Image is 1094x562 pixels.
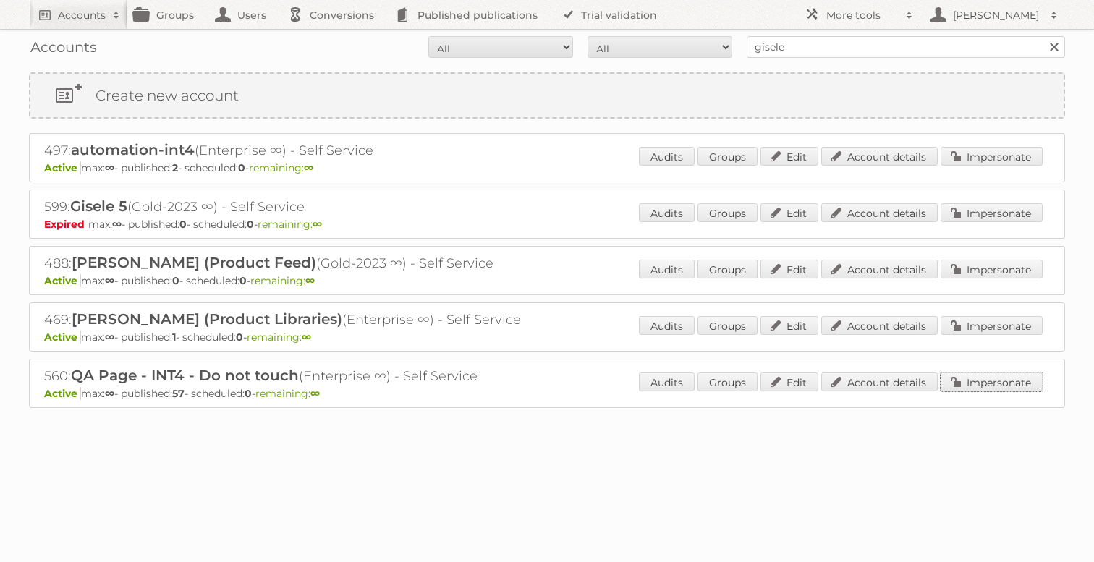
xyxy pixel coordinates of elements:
[697,147,758,166] a: Groups
[44,274,1050,287] p: max: - published: - scheduled: -
[44,141,551,160] h2: 497: (Enterprise ∞) - Self Service
[304,161,313,174] strong: ∞
[44,254,551,273] h2: 488: (Gold-2023 ∞) - Self Service
[760,203,818,222] a: Edit
[941,316,1043,335] a: Impersonate
[941,260,1043,278] a: Impersonate
[250,274,315,287] span: remaining:
[760,147,818,166] a: Edit
[236,331,243,344] strong: 0
[238,161,245,174] strong: 0
[255,387,320,400] span: remaining:
[697,316,758,335] a: Groups
[44,274,81,287] span: Active
[44,161,81,174] span: Active
[179,218,187,231] strong: 0
[821,260,938,278] a: Account details
[172,331,176,344] strong: 1
[30,74,1064,117] a: Create new account
[821,372,938,391] a: Account details
[313,218,322,231] strong: ∞
[105,387,114,400] strong: ∞
[249,161,313,174] span: remaining:
[310,387,320,400] strong: ∞
[247,218,254,231] strong: 0
[105,331,114,344] strong: ∞
[821,147,938,166] a: Account details
[44,387,1050,400] p: max: - published: - scheduled: -
[941,147,1043,166] a: Impersonate
[44,387,81,400] span: Active
[697,203,758,222] a: Groups
[760,260,818,278] a: Edit
[105,161,114,174] strong: ∞
[44,197,551,216] h2: 599: (Gold-2023 ∞) - Self Service
[639,203,695,222] a: Audits
[245,387,252,400] strong: 0
[826,8,899,22] h2: More tools
[247,331,311,344] span: remaining:
[44,218,1050,231] p: max: - published: - scheduled: -
[112,218,122,231] strong: ∞
[71,367,299,384] span: QA Page - INT4 - Do not touch
[760,372,818,391] a: Edit
[71,141,195,158] span: automation-int4
[172,274,179,287] strong: 0
[760,316,818,335] a: Edit
[821,203,938,222] a: Account details
[305,274,315,287] strong: ∞
[105,274,114,287] strong: ∞
[44,161,1050,174] p: max: - published: - scheduled: -
[44,218,88,231] span: Expired
[639,147,695,166] a: Audits
[639,260,695,278] a: Audits
[72,310,342,328] span: [PERSON_NAME] (Product Libraries)
[941,372,1043,391] a: Impersonate
[44,310,551,329] h2: 469: (Enterprise ∞) - Self Service
[44,367,551,386] h2: 560: (Enterprise ∞) - Self Service
[72,254,316,271] span: [PERSON_NAME] (Product Feed)
[70,197,127,215] span: Gisele 5
[949,8,1043,22] h2: [PERSON_NAME]
[941,203,1043,222] a: Impersonate
[172,161,178,174] strong: 2
[639,316,695,335] a: Audits
[697,372,758,391] a: Groups
[172,387,185,400] strong: 57
[258,218,322,231] span: remaining:
[44,331,81,344] span: Active
[302,331,311,344] strong: ∞
[58,8,106,22] h2: Accounts
[821,316,938,335] a: Account details
[697,260,758,278] a: Groups
[239,274,247,287] strong: 0
[639,372,695,391] a: Audits
[44,331,1050,344] p: max: - published: - scheduled: -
